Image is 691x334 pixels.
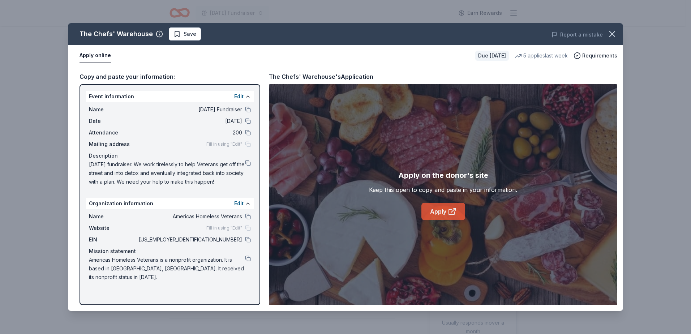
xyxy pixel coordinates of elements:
[137,128,242,137] span: 200
[137,117,242,125] span: [DATE]
[89,105,137,114] span: Name
[582,51,617,60] span: Requirements
[269,72,373,81] div: The Chefs' Warehouse's Application
[515,51,568,60] div: 5 applies last week
[89,117,137,125] span: Date
[475,51,509,61] div: Due [DATE]
[574,51,617,60] button: Requirements
[89,224,137,232] span: Website
[86,198,254,209] div: Organization information
[89,212,137,221] span: Name
[89,235,137,244] span: EIN
[80,28,153,40] div: The Chefs' Warehouse
[137,212,242,221] span: Americas Homeless Veterans
[184,30,196,38] span: Save
[80,72,260,81] div: Copy and paste your information:
[89,151,251,160] div: Description
[398,170,488,181] div: Apply on the donor's site
[206,225,242,231] span: Fill in using "Edit"
[80,48,111,63] button: Apply online
[551,30,603,39] button: Report a mistake
[137,105,242,114] span: [DATE] Fundraiser
[89,256,245,282] span: Americas Homeless Veterans is a nonprofit organization. It is based in [GEOGRAPHIC_DATA], [GEOGRA...
[89,140,137,149] span: Mailing address
[89,247,251,256] div: Mission statement
[89,160,245,186] span: [DATE] fundraiser. We work tirelessly to help Veterans get off the street and into detox and even...
[421,203,465,220] a: Apply
[234,92,244,101] button: Edit
[206,141,242,147] span: Fill in using "Edit"
[369,185,517,194] div: Keep this open to copy and paste in your information.
[169,27,201,40] button: Save
[89,128,137,137] span: Attendance
[86,91,254,102] div: Event information
[234,199,244,208] button: Edit
[137,235,242,244] span: [US_EMPLOYER_IDENTIFICATION_NUMBER]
